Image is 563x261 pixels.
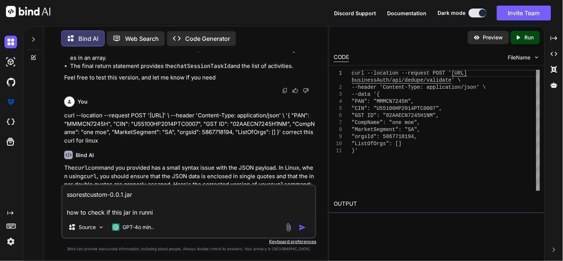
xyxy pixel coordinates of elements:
img: chevron down [534,54,540,61]
p: Bind AI [78,34,98,43]
h6: You [78,98,88,105]
span: "GST ID": "02AAECN7245H1NM", [352,112,439,118]
p: GPT-4o min.. [122,224,154,231]
img: settings [4,235,17,248]
textarea: ssorestcustom-0.0.1.jar how to check if this jar in runni [62,186,315,217]
span: "ListOfOrgs": [] [352,141,402,147]
img: preview [474,34,480,41]
p: Code Generator [185,34,230,43]
div: CODE [334,53,349,62]
div: 3 [334,91,342,98]
span: FileName [508,54,531,61]
code: curl [84,173,97,180]
div: 1 [334,70,342,77]
span: ' \ [452,77,461,83]
p: Feel free to test this version, and let me know if you need [64,74,315,82]
div: 5 [334,105,342,112]
img: dislike [303,88,309,94]
img: icon [299,224,306,231]
img: Bind AI [6,6,50,17]
code: chatSessionTaskId [174,62,230,70]
span: businessAuth/api/dedupe/validate [352,77,452,83]
h2: OUTPUT [329,195,544,213]
img: copy [282,88,288,94]
span: "orgsId": 5867718194, [352,134,417,140]
code: curl [75,164,88,172]
li: The final return statement provides the and the list of activities. [70,62,315,71]
p: curl --location --request POST '[URL]' \ --header 'Content-Type: application/json' \ '{ "PAN": "M... [64,111,315,145]
div: 7 [334,119,342,126]
span: "CompName": "one moe", [352,120,420,125]
span: "CIN": "U55100HP2014PTC0007", [352,105,442,111]
button: Discord Support [334,9,376,17]
li: The function still checks for the existence of and collects all matching activities in an array. [70,45,315,62]
img: githubDark [4,76,17,88]
p: Preview [483,34,503,41]
span: Discord Support [334,10,376,16]
div: 11 [334,147,342,154]
div: 6 [334,112,342,119]
p: Run [525,34,534,41]
span: [URL] [452,70,467,76]
span: }' [352,148,358,154]
span: Dark mode [438,9,466,17]
img: darkAi-studio [4,56,17,68]
button: Documentation [387,9,427,17]
p: Keyboard preferences [61,239,316,245]
p: The command you provided has a small syntax issue with the JSON payload. In Linux, when using , y... [64,164,315,189]
img: like [292,88,298,94]
img: GPT-4o mini [112,224,120,231]
span: "PAN": "MMMCN7245H", [352,98,414,104]
div: 9 [334,133,342,140]
button: Invite Team [497,6,551,20]
span: Documentation [387,10,427,16]
img: Pick Models [98,224,104,231]
code: curl [271,181,284,188]
img: darkChat [4,36,17,48]
span: --header 'Content-Type: application/json' \ [352,84,486,90]
div: 10 [334,140,342,147]
h6: Bind AI [76,151,94,159]
span: curl --location --request POST ' [352,70,452,76]
p: Source [79,224,96,231]
div: 4 [334,98,342,105]
img: premium [4,96,17,108]
span: "MarketSegment": "SA", [352,127,420,133]
img: cloudideIcon [4,116,17,128]
p: Web Search [125,34,159,43]
span: --data '{ [352,91,380,97]
div: 2 [334,84,342,91]
p: Bind can provide inaccurate information, including about people. Always double-check its answers.... [61,246,316,252]
img: attachment [284,223,293,232]
div: 8 [334,126,342,133]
